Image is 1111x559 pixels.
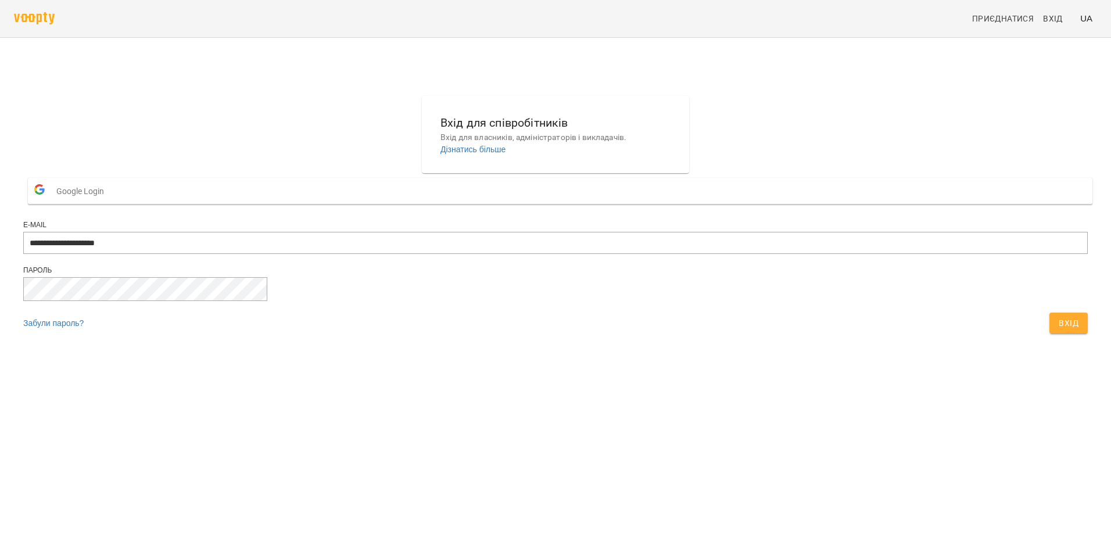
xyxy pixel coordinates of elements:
[1049,313,1088,334] button: Вхід
[1038,8,1076,29] a: Вхід
[56,180,110,203] span: Google Login
[1043,12,1063,26] span: Вхід
[967,8,1038,29] a: Приєднатися
[23,318,84,328] a: Забули пароль?
[23,220,1088,230] div: E-mail
[28,178,1092,204] button: Google Login
[440,132,671,144] p: Вхід для власників, адміністраторів і викладачів.
[14,12,55,24] img: voopty.png
[23,266,1088,275] div: Пароль
[972,12,1034,26] span: Приєднатися
[440,114,671,132] h6: Вхід для співробітників
[1080,12,1092,24] span: UA
[1076,8,1097,29] button: UA
[1059,316,1078,330] span: Вхід
[431,105,680,164] button: Вхід для співробітниківВхід для власників, адміністраторів і викладачів.Дізнатись більше
[440,145,506,154] a: Дізнатись більше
